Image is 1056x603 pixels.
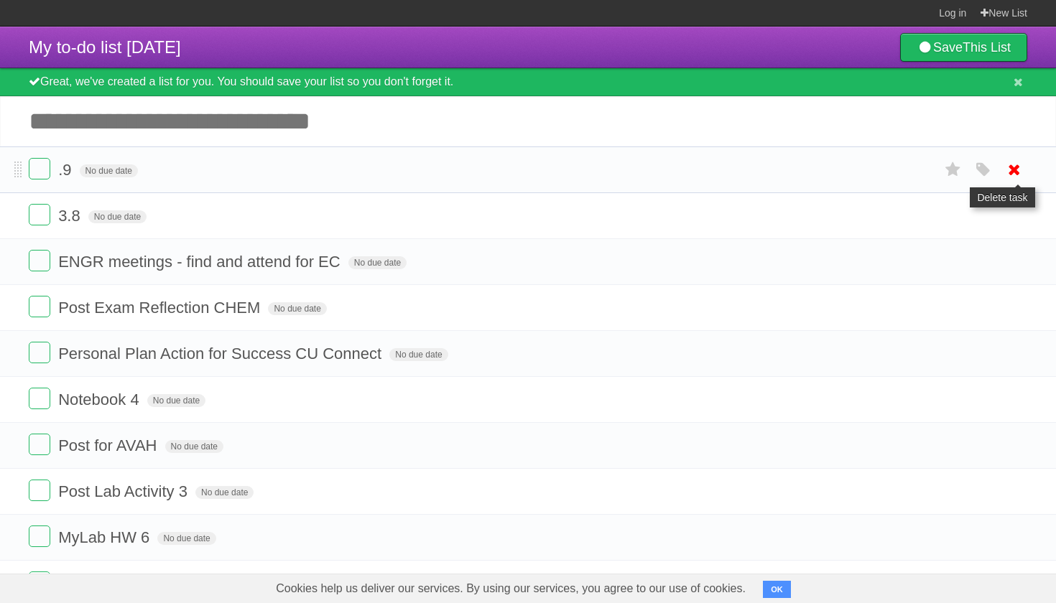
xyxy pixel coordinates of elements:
[29,37,181,57] span: My to-do list [DATE]
[29,571,50,593] label: Done
[58,528,153,546] span: MyLab HW 6
[29,480,50,501] label: Done
[900,33,1027,62] a: SaveThis List
[58,436,160,454] span: Post for AVAH
[58,253,344,271] span: ENGR meetings - find and attend for EC
[29,525,50,547] label: Done
[29,434,50,455] label: Done
[58,161,75,179] span: .9
[58,299,264,317] span: Post Exam Reflection CHEM
[58,345,385,363] span: Personal Plan Action for Success CU Connect
[261,574,760,603] span: Cookies help us deliver our services. By using our services, you agree to our use of cookies.
[29,204,50,225] label: Done
[58,207,84,225] span: 3.8
[29,250,50,271] label: Done
[389,348,448,361] span: No due date
[963,40,1011,55] b: This List
[165,440,223,453] span: No due date
[29,342,50,363] label: Done
[80,164,138,177] span: No due date
[88,210,147,223] span: No due date
[195,486,254,499] span: No due date
[763,581,791,598] button: OK
[29,296,50,317] label: Done
[58,482,191,500] span: Post Lab Activity 3
[157,532,216,545] span: No due date
[29,388,50,409] label: Done
[29,158,50,179] label: Done
[940,158,967,182] label: Star task
[268,302,326,315] span: No due date
[58,391,143,408] span: Notebook 4
[147,394,205,407] span: No due date
[348,256,407,269] span: No due date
